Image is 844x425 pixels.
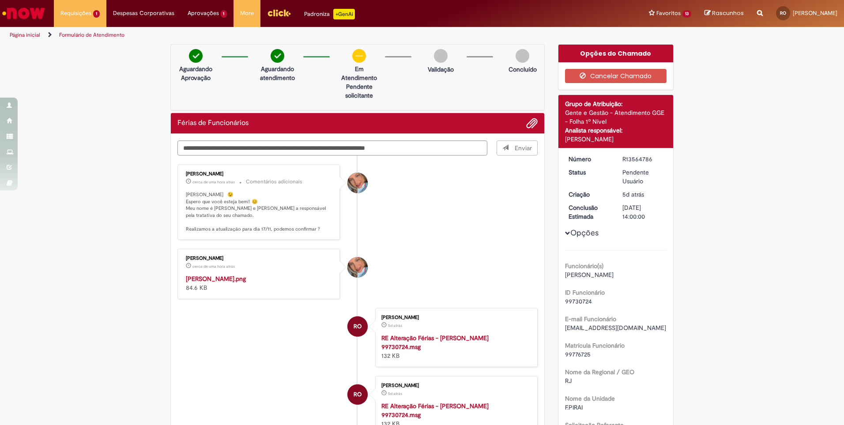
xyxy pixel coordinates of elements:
div: [PERSON_NAME] [186,171,333,177]
p: Aguardando Aprovação [174,65,217,82]
b: E-mail Funcionário [565,315,616,323]
div: Padroniza [304,9,355,19]
div: Opções do Chamado [558,45,674,62]
div: Gente e Gestão - Atendimento GGE - Folha 1º Nível [565,108,667,126]
b: Matrícula Funcionário [565,342,625,349]
div: R13564786 [622,155,663,163]
div: Analista responsável: [565,126,667,135]
button: Cancelar Chamado [565,69,667,83]
span: 5d atrás [622,190,644,198]
img: check-circle-green.png [271,49,284,63]
span: F.PIRAI [565,403,583,411]
span: Requisições [60,9,91,18]
img: ServiceNow [1,4,46,22]
span: cerca de uma hora atrás [192,179,235,185]
span: Aprovações [188,9,219,18]
span: 99776725 [565,350,591,358]
span: 13 [682,10,691,18]
a: Rascunhos [705,9,744,18]
span: [PERSON_NAME] [565,271,614,279]
span: RO [780,10,786,16]
img: img-circle-grey.png [434,49,448,63]
p: Aguardando atendimento [256,65,299,82]
span: 1 [221,10,227,18]
p: [PERSON_NAME] 😉 Espero que você esteja bem!! 😊 Meu nome é [PERSON_NAME] e [PERSON_NAME] a respons... [186,191,333,233]
div: [DATE] 14:00:00 [622,203,663,221]
div: Robson Dos Santos De Oliveira [347,316,368,337]
time: 24/09/2025 21:21:06 [388,323,402,328]
span: 5d atrás [388,391,402,396]
span: 5d atrás [388,323,402,328]
dt: Status [562,168,616,177]
b: ID Funcionário [565,288,605,296]
div: 84.6 KB [186,274,333,292]
b: Nome da Regional / GEO [565,368,634,376]
p: Concluído [509,65,537,74]
time: 29/09/2025 13:41:33 [192,264,235,269]
b: Nome da Unidade [565,395,615,402]
span: [EMAIL_ADDRESS][DOMAIN_NAME] [565,324,666,332]
a: Página inicial [10,31,40,38]
img: circle-minus.png [352,49,366,63]
div: Jacqueline Andrade Galani [347,257,368,277]
a: [PERSON_NAME].png [186,275,246,283]
div: [PERSON_NAME] [186,256,333,261]
b: Funcionário(s) [565,262,603,270]
div: Pendente Usuário [622,168,663,186]
span: RO [354,316,362,337]
p: Pendente solicitante [338,82,381,100]
h2: Férias de Funcionários Histórico de tíquete [177,119,249,127]
a: RE Alteração Férias - [PERSON_NAME] 99730724.msg [381,402,489,419]
dt: Conclusão Estimada [562,203,616,221]
div: [PERSON_NAME] [381,383,528,388]
div: Robson Dos Santos De Oliveira [347,384,368,405]
span: RO [354,384,362,405]
small: Comentários adicionais [246,178,302,186]
div: Grupo de Atribuição: [565,99,667,108]
img: click_logo_yellow_360x200.png [267,6,291,19]
div: Jacqueline Andrade Galani [347,173,368,193]
p: +GenAi [333,9,355,19]
ul: Trilhas de página [7,27,556,43]
span: More [240,9,254,18]
textarea: Digite sua mensagem aqui... [177,140,487,156]
span: 99730724 [565,297,592,305]
span: Favoritos [656,9,681,18]
span: Despesas Corporativas [113,9,174,18]
p: Em Atendimento [338,65,381,82]
div: 132 KB [381,334,528,360]
span: [PERSON_NAME] [793,9,837,17]
span: 1 [93,10,100,18]
a: Formulário de Atendimento [59,31,124,38]
button: Adicionar anexos [526,118,538,129]
img: img-circle-grey.png [516,49,529,63]
div: 24/09/2025 21:21:29 [622,190,663,199]
dt: Criação [562,190,616,199]
span: RJ [565,377,572,385]
span: Rascunhos [712,9,744,17]
a: RE Alteração Férias - [PERSON_NAME] 99730724.msg [381,334,489,351]
div: [PERSON_NAME] [565,135,667,144]
img: check-circle-green.png [189,49,203,63]
span: cerca de uma hora atrás [192,264,235,269]
time: 24/09/2025 21:20:51 [388,391,402,396]
p: Validação [428,65,454,74]
dt: Número [562,155,616,163]
div: [PERSON_NAME] [381,315,528,320]
time: 24/09/2025 21:21:29 [622,190,644,198]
